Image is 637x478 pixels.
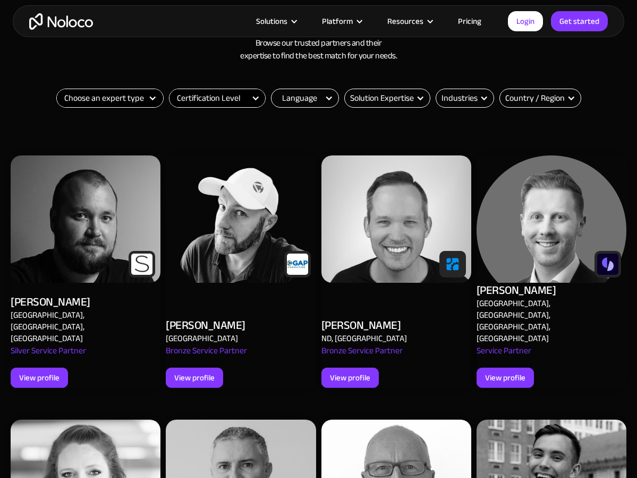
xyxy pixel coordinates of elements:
div: [PERSON_NAME] [11,294,90,309]
img: Alex Vyshnevskiy - Noloco app builder Expert [11,155,160,283]
div: Country / Region [499,89,581,108]
div: View profile [174,371,215,385]
div: Country / Region [505,92,565,105]
div: [PERSON_NAME] [477,283,556,298]
div: Platform [322,14,353,28]
div: Language [271,89,339,108]
form: Filter [169,89,266,108]
img: Alex Vyshnevskiy - Noloco app builder Expert [477,155,626,283]
div: View profile [330,371,370,385]
img: Alex Vyshnevskiy - Noloco app builder Expert [321,155,471,283]
a: Alex Vyshnevskiy - Noloco app builder Expert[PERSON_NAME]ND, [GEOGRAPHIC_DATA]Bronze Service Part... [321,142,471,401]
div: Bronze Service Partner [321,344,403,368]
div: [GEOGRAPHIC_DATA], [GEOGRAPHIC_DATA], [GEOGRAPHIC_DATA], [GEOGRAPHIC_DATA] [477,298,621,344]
div: Solutions [256,14,287,28]
div: Solutions [243,14,309,28]
div: Resources [374,14,445,28]
form: Email Form [499,89,581,108]
div: ND, [GEOGRAPHIC_DATA] [321,333,407,344]
a: Alex Vyshnevskiy - Noloco app builder Expert[PERSON_NAME][GEOGRAPHIC_DATA]Bronze Service PartnerV... [166,142,316,401]
div: Industries [441,92,478,105]
a: home [29,13,93,30]
img: Alex Vyshnevskiy - Noloco app builder Expert [166,155,316,283]
div: Industries [436,89,494,108]
a: Get started [551,11,608,31]
form: Filter [56,89,164,108]
div: [GEOGRAPHIC_DATA], [GEOGRAPHIC_DATA], [GEOGRAPHIC_DATA] [11,309,155,344]
div: Solution Expertise [350,92,414,105]
div: Bronze Service Partner [166,344,247,368]
div: Solution Expertise [344,89,430,108]
div: [PERSON_NAME] [321,318,401,333]
form: Email Form [344,89,430,108]
div: View profile [19,371,60,385]
form: Email Form [436,89,494,108]
div: [GEOGRAPHIC_DATA] [166,333,238,344]
form: Email Form [271,89,339,108]
a: Alex Vyshnevskiy - Noloco app builder Expert[PERSON_NAME][GEOGRAPHIC_DATA], [GEOGRAPHIC_DATA], [G... [477,142,626,401]
div: Resources [387,14,423,28]
div: Service Partner [477,344,531,368]
div: Language [282,92,317,105]
a: Login [508,11,543,31]
div: View profile [485,371,525,385]
div: [PERSON_NAME] [166,318,245,333]
a: Alex Vyshnevskiy - Noloco app builder Expert[PERSON_NAME][GEOGRAPHIC_DATA], [GEOGRAPHIC_DATA], [G... [11,142,160,401]
a: Pricing [445,14,495,28]
div: Silver Service Partner [11,344,86,368]
h3: Browse our trusted partners and their expertise to find the best match for your needs. [11,37,626,62]
div: Platform [309,14,374,28]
